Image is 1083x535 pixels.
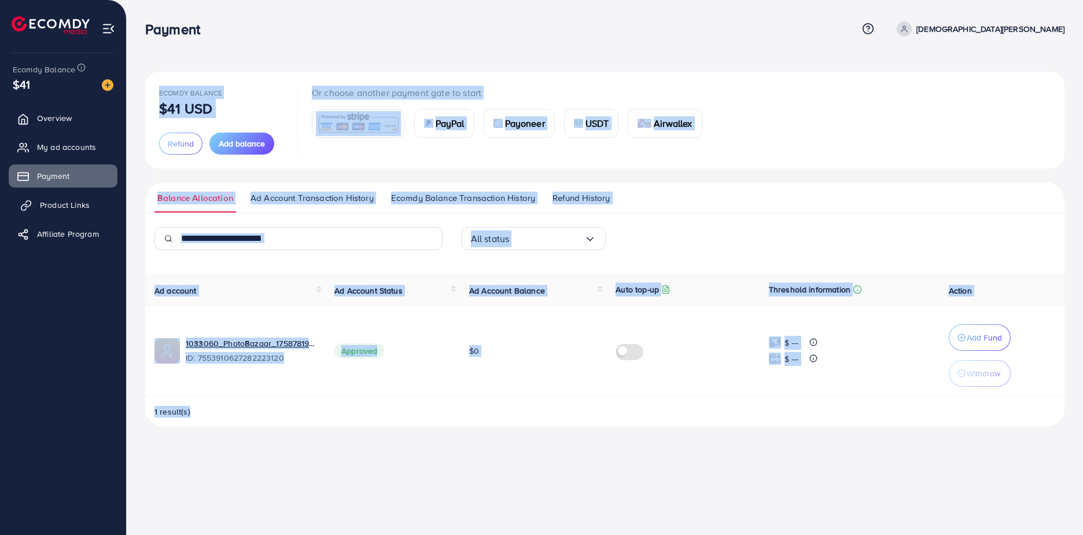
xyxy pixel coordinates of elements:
[154,285,197,296] span: Ad account
[186,352,316,364] span: ID: 7553910627282223120
[186,338,316,349] a: 1033060_PhotoBazaar_1758781907924
[154,338,180,364] img: ic-ads-acc.e4c84228.svg
[424,119,433,128] img: card
[12,16,90,34] img: logo
[628,109,702,138] a: cardAirwallex
[638,119,651,128] img: card
[967,331,1002,345] p: Add Fund
[552,192,610,204] span: Refund History
[509,230,584,248] input: Search for option
[769,336,781,349] img: top-up amount
[769,353,781,365] img: top-up amount
[469,285,545,296] span: Ad Account Balance
[564,109,619,138] a: cardUSDT
[949,285,972,296] span: Action
[157,192,233,204] span: Balance Allocation
[949,324,1011,351] button: Add Fund
[892,21,1064,36] a: [DEMOGRAPHIC_DATA][PERSON_NAME]
[37,112,72,124] span: Overview
[1034,483,1074,526] iframe: Chat
[251,192,374,204] span: Ad Account Transaction History
[967,367,1000,380] p: Withdraw
[616,283,659,296] p: Auto top-up
[916,22,1064,36] p: [DEMOGRAPHIC_DATA][PERSON_NAME]
[334,285,403,296] span: Ad Account Status
[13,76,30,93] span: $41
[102,22,115,35] img: menu
[159,88,222,98] span: Ecomdy Balance
[37,141,96,153] span: My ad accounts
[13,64,75,75] span: Ecomdy Balance
[154,406,190,417] span: 1 result(s)
[40,199,90,211] span: Product Links
[159,133,202,155] button: Refund
[493,119,503,128] img: card
[312,109,405,138] a: card
[414,109,474,138] a: cardPayPal
[505,116,545,130] span: Payoneer
[471,230,510,248] span: All status
[312,86,712,100] p: Or choose another payment gate to start
[949,360,1011,387] button: Withdraw
[145,21,209,38] h3: Payment
[436,116,465,130] span: PayPal
[209,133,274,155] button: Add balance
[585,116,609,130] span: USDT
[186,338,316,364] div: <span class='underline'>1033060_PhotoBazaar_1758781907924</span></br>7553910627282223120
[469,345,479,357] span: $0
[168,138,194,149] span: Refund
[334,343,384,358] span: Approved
[37,228,99,240] span: Affiliate Program
[654,116,692,130] span: Airwallex
[9,164,117,188] a: Payment
[769,283,850,296] p: Threshold information
[219,138,265,149] span: Add balance
[316,111,401,136] img: card
[9,193,117,217] a: Product Links
[784,352,799,366] p: $ ---
[9,135,117,159] a: My ad accounts
[391,192,535,204] span: Ecomdy Balance Transaction History
[9,107,117,130] a: Overview
[484,109,555,138] a: cardPayoneer
[9,222,117,245] a: Affiliate Program
[461,227,606,250] div: Search for option
[37,170,69,182] span: Payment
[784,336,799,350] p: $ ---
[159,101,212,115] p: $41 USD
[574,119,583,128] img: card
[102,79,113,91] img: image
